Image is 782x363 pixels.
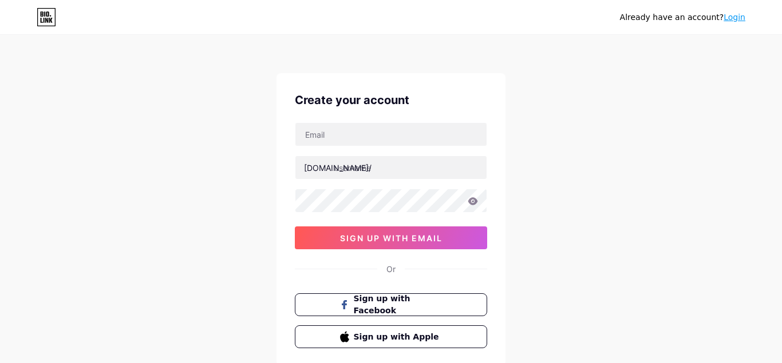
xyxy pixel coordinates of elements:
div: [DOMAIN_NAME]/ [304,162,372,174]
input: username [295,156,487,179]
div: Already have an account? [620,11,745,23]
div: Or [386,263,396,275]
button: sign up with email [295,226,487,249]
div: Create your account [295,91,487,109]
input: Email [295,123,487,146]
button: Sign up with Apple [295,325,487,348]
span: Sign up with Facebook [354,293,443,317]
a: Login [724,13,745,22]
span: sign up with email [340,233,443,243]
button: Sign up with Facebook [295,293,487,316]
span: Sign up with Apple [354,331,443,343]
